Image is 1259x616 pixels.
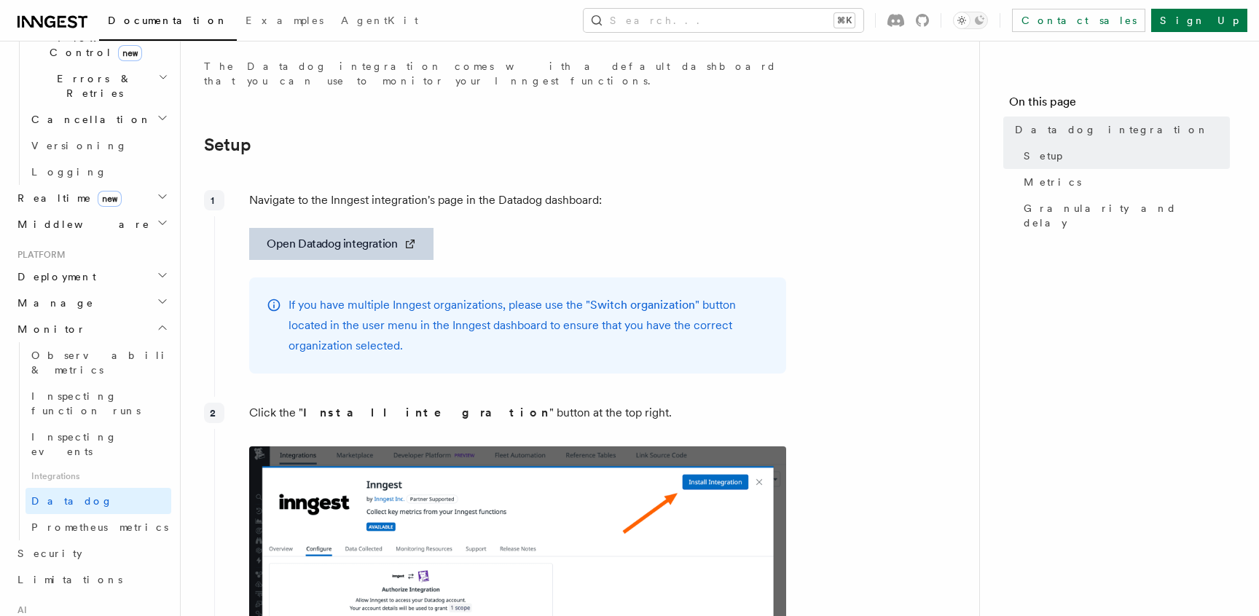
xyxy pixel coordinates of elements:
span: Integrations [26,465,171,488]
a: Examples [237,4,332,39]
span: Prometheus metrics [31,521,168,533]
span: Platform [12,249,66,261]
button: Errors & Retries [26,66,171,106]
button: Flow Controlnew [26,25,171,66]
span: Inspecting events [31,431,117,457]
kbd: ⌘K [834,13,855,28]
button: Cancellation [26,106,171,133]
a: Documentation [99,4,237,41]
button: Search...⌘K [584,9,863,32]
a: Logging [26,159,171,185]
span: Logging [31,166,107,178]
span: Setup [1024,149,1062,163]
a: Inspecting function runs [26,383,171,424]
p: The Datadog integration comes with a default dashboard that you can use to monitor your Inngest f... [204,59,787,88]
p: Click the " " button at the top right. [249,403,786,423]
span: Observability & metrics [31,350,181,376]
a: Setup [204,135,251,155]
a: Observability & metrics [26,342,171,383]
a: Sign Up [1151,9,1247,32]
strong: Install integration [303,406,549,419]
span: Monitor [12,322,86,336]
a: Datadog [26,488,171,514]
a: Contact sales [1012,9,1145,32]
button: Monitor [12,316,171,342]
span: new [98,191,122,207]
span: new [118,45,142,61]
div: 2 [204,403,224,423]
a: Granularity and delay [1018,195,1230,236]
span: Deployment [12,269,96,284]
span: Flow Control [26,31,160,60]
button: Toggle dark mode [953,12,988,29]
a: Prometheus metrics [26,514,171,540]
span: Datadog [31,495,113,507]
span: Cancellation [26,112,152,127]
div: Monitor [12,342,171,540]
span: Datadog integration [1015,122,1209,137]
a: Datadog integration [1009,117,1230,143]
button: Middleware [12,211,171,237]
span: AI [12,604,27,616]
button: Realtimenew [12,185,171,211]
span: Errors & Retries [26,71,158,100]
a: Limitations [12,566,171,593]
span: Realtime [12,191,122,205]
p: Navigate to the Inngest integration's page in the Datadog dashboard: [249,190,786,210]
span: Inspecting function runs [31,390,141,416]
a: Metrics [1018,169,1230,195]
h4: On this page [1009,93,1230,117]
span: Documentation [108,15,228,26]
a: Setup [1018,143,1230,169]
span: Middleware [12,217,150,232]
span: Security [17,548,82,559]
a: Security [12,540,171,566]
span: Versioning [31,140,128,151]
span: AgentKit [341,15,418,26]
a: Switch organization [590,298,695,312]
span: Manage [12,296,94,310]
a: Open Datadog integration [249,228,434,260]
span: Examples [246,15,323,26]
p: If you have multiple Inngest organizations, please use the " " button located in the user menu in... [289,295,769,356]
button: Manage [12,290,171,316]
button: Deployment [12,264,171,290]
a: AgentKit [332,4,427,39]
span: Limitations [17,574,122,585]
a: Inspecting events [26,424,171,465]
a: Versioning [26,133,171,159]
div: 1 [204,190,224,210]
span: Metrics [1024,175,1081,189]
span: Granularity and delay [1024,201,1230,230]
